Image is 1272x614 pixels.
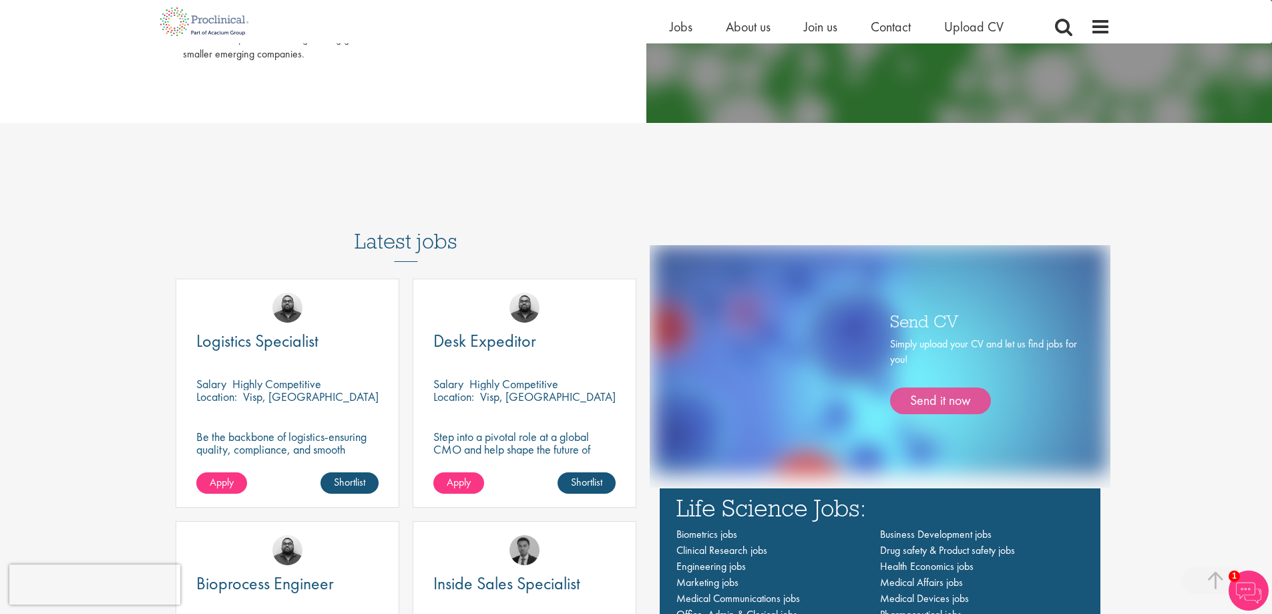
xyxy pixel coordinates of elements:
a: Medical Affairs jobs [880,575,963,589]
p: Step into a pivotal role at a global CMO and help shape the future of healthcare. [433,430,616,468]
a: Shortlist [321,472,379,494]
p: Highly Competitive [232,376,321,392]
h3: Send CV [890,312,1077,329]
p: Be the backbone of logistics-ensuring quality, compliance, and smooth operations in a dynamic env... [196,430,379,468]
img: Ashley Bennett [509,293,540,323]
p: Visp, [GEOGRAPHIC_DATA] [243,389,379,404]
a: Logistics Specialist [196,333,379,349]
a: Business Development jobs [880,527,992,541]
a: Apply [196,472,247,494]
img: Ashley Bennett [272,535,302,565]
a: Biometrics jobs [676,527,737,541]
iframe: reCAPTCHA [9,565,180,605]
a: Upload CV [944,18,1004,35]
a: Engineering jobs [676,559,746,573]
span: Bioprocess Engineer [196,572,334,595]
a: Health Economics jobs [880,559,974,573]
a: Jobs [670,18,692,35]
img: Carl Gbolade [509,535,540,565]
img: one [652,245,1108,474]
a: Bioprocess Engineer [196,575,379,592]
span: Desk Expeditor [433,329,536,352]
a: Medical Devices jobs [880,591,969,605]
a: Desk Expeditor [433,333,616,349]
a: About us [726,18,771,35]
a: Apply [433,472,484,494]
img: Ashley Bennett [272,293,302,323]
a: Shortlist [558,472,616,494]
a: Clinical Research jobs [676,543,767,557]
a: Send it now [890,388,991,414]
a: Drug safety & Product safety jobs [880,543,1015,557]
span: Logistics Specialist [196,329,319,352]
span: Location: [433,389,474,404]
a: Medical Communications jobs [676,591,800,605]
p: Visp, [GEOGRAPHIC_DATA] [480,389,616,404]
span: Salary [433,376,463,392]
h3: Life Science Jobs: [676,495,1084,520]
h3: Latest jobs [355,196,457,262]
span: 1 [1229,571,1240,582]
div: Simply upload your CV and let us find jobs for you! [890,337,1077,414]
span: Apply [447,475,471,489]
a: Contact [871,18,911,35]
a: Marketing jobs [676,575,738,589]
a: Join us [804,18,837,35]
span: Location: [196,389,237,404]
img: Chatbot [1229,571,1269,611]
p: Highly Competitive [469,376,558,392]
a: Inside Sales Specialist [433,575,616,592]
span: Salary [196,376,226,392]
span: Apply [210,475,234,489]
span: Inside Sales Specialist [433,572,580,595]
